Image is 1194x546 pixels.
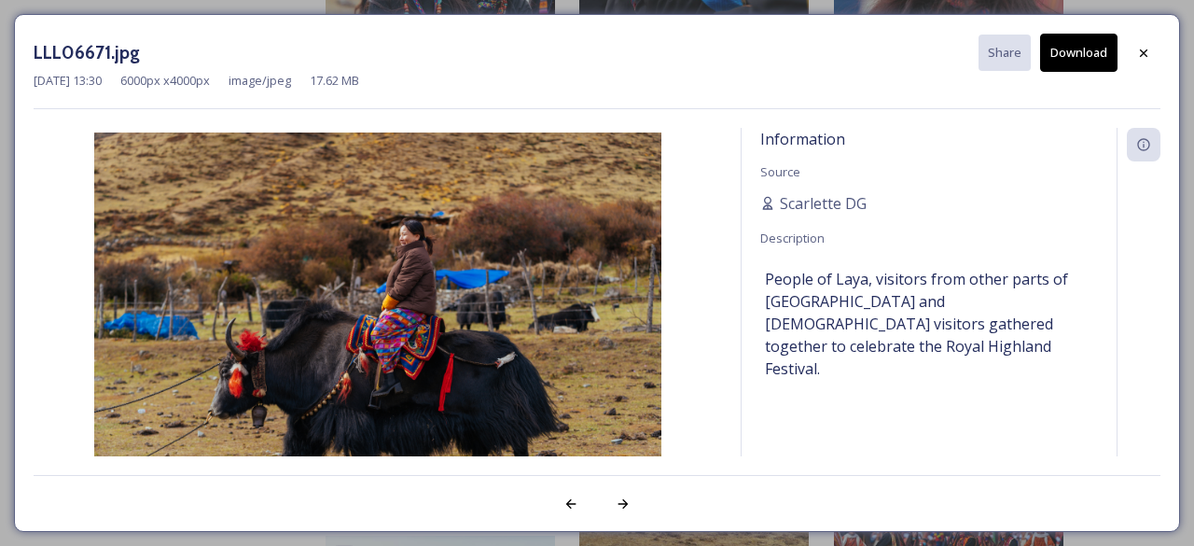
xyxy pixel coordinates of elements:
[760,129,845,149] span: Information
[765,268,1093,380] span: People of Laya, visitors from other parts of [GEOGRAPHIC_DATA] and [DEMOGRAPHIC_DATA] visitors ga...
[34,133,722,511] img: LLL06671.jpg
[34,39,140,66] h3: LLL06671.jpg
[979,35,1031,71] button: Share
[229,72,291,90] span: image/jpeg
[760,163,800,180] span: Source
[120,72,210,90] span: 6000 px x 4000 px
[310,72,359,90] span: 17.62 MB
[34,72,102,90] span: [DATE] 13:30
[760,230,825,246] span: Description
[1040,34,1118,72] button: Download
[780,192,867,215] span: Scarlette DG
